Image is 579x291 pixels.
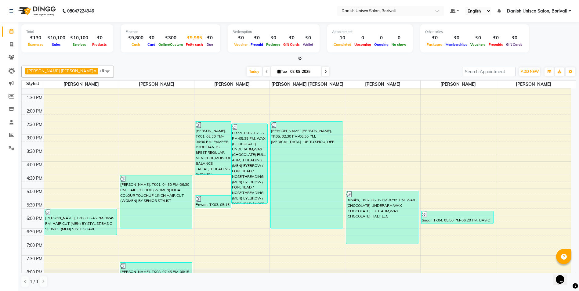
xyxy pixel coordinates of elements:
[91,34,108,41] div: ₹0
[16,2,57,20] img: logo
[444,42,469,47] span: Memberships
[332,42,353,47] span: Completed
[45,209,117,235] div: [PERSON_NAME], TK06, 05:45 PM-06:45 PM, HAIR CUT (MEN) BY STYLIST,BASIC SERVICE (MEN) STYLE SHAVE
[25,269,44,275] div: 8:00 PM
[496,81,571,88] span: [PERSON_NAME]
[421,81,496,88] span: [PERSON_NAME]
[120,263,192,275] div: [PERSON_NAME], TK08, 07:45 PM-08:15 PM, BASIC SERVICE (MEN) SHAVING
[425,34,444,41] div: ₹0
[25,148,44,155] div: 3:30 PM
[249,34,265,41] div: ₹0
[194,81,270,88] span: [PERSON_NAME]
[276,69,288,74] span: Tue
[50,42,62,47] span: Sales
[553,267,573,285] iframe: chat widget
[373,42,390,47] span: Ongoing
[195,122,231,174] div: [PERSON_NAME], TK01, 02:30 PM-04:30 PM, PAMPER YOUR HANDS &FEET REGULAR MENICURE,MOISTURE BALANCE...
[487,34,505,41] div: ₹0
[249,42,265,47] span: Prepaid
[204,34,215,41] div: ₹0
[26,42,45,47] span: Expenses
[25,121,44,128] div: 2:30 PM
[130,42,142,47] span: Cash
[332,34,353,41] div: 10
[469,34,487,41] div: ₹0
[25,162,44,168] div: 4:00 PM
[120,175,192,228] div: [PERSON_NAME], TK01, 04:30 PM-06:30 PM, HAIR COLOUR (WOMEN) INOA COLOUR TOUCHUP 1INCH,HAIR CUT (W...
[271,122,343,228] div: [PERSON_NAME] [PERSON_NAME], TK05, 02:30 PM-06:30 PM, [MEDICAL_DATA] -UP TO SHOULDER
[247,67,262,76] span: Today
[27,68,93,73] span: [PERSON_NAME] [PERSON_NAME]
[487,42,505,47] span: Prepaids
[346,191,418,244] div: Renuka, TK07, 05:05 PM-07:05 PM, WAX (CHOCOLATE) UNDERARM,WAX (CHOCOLATE) FULL ARM,WAX (CHOCOLATE...
[390,34,408,41] div: 0
[353,42,373,47] span: Upcoming
[25,229,44,235] div: 6:30 PM
[25,175,44,181] div: 4:30 PM
[45,34,68,41] div: ₹10,100
[146,42,157,47] span: Card
[184,42,204,47] span: Petty cash
[25,108,44,114] div: 2:00 PM
[301,42,315,47] span: Wallet
[26,29,108,34] div: Total
[30,278,38,285] span: 1 / 1
[233,34,249,41] div: ₹0
[507,8,567,14] span: Danish Unisex Salon, Borivali
[25,189,44,195] div: 5:00 PM
[288,67,319,76] input: 2025-09-02
[25,242,44,249] div: 7:00 PM
[195,196,231,208] div: Pawan, TK03, 05:15 PM-05:45 PM, THREADING (WOMEN) EYEBROW/UPPERLIP/FOREHEAD/[GEOGRAPHIC_DATA]/JAW...
[233,42,249,47] span: Voucher
[22,81,44,87] div: Stylist
[184,34,204,41] div: ₹9,985
[91,42,108,47] span: Products
[25,256,44,262] div: 7:30 PM
[332,29,408,34] div: Appointment
[425,29,524,34] div: Other sales
[67,2,94,20] b: 08047224946
[345,81,420,88] span: [PERSON_NAME]
[353,34,373,41] div: 0
[373,34,390,41] div: 0
[233,29,315,34] div: Redemption
[232,124,267,203] div: Disha, TK02, 02:35 PM-05:35 PM, WAX (CHOCOLATE) UNDERARM,WAX (CHOCOLATE) FULL ARM,THREADING (MEN)...
[205,42,215,47] span: Due
[462,67,516,76] input: Search Appointment
[425,42,444,47] span: Packages
[270,81,345,88] span: [PERSON_NAME] [PERSON_NAME]
[25,95,44,101] div: 1:30 PM
[390,42,408,47] span: No show
[157,34,184,41] div: ₹300
[444,34,469,41] div: ₹0
[519,67,540,76] button: ADD NEW
[71,42,88,47] span: Services
[505,42,524,47] span: Gift Cards
[265,42,282,47] span: Package
[146,34,157,41] div: ₹0
[422,211,494,224] div: Sagar, TK04, 05:50 PM-06:20 PM, BASIC SERVICE (MEN) STYLE SHAVE
[25,202,44,208] div: 5:30 PM
[282,34,301,41] div: ₹0
[25,135,44,141] div: 3:00 PM
[265,34,282,41] div: ₹0
[469,42,487,47] span: Vouchers
[26,34,45,41] div: ₹130
[44,81,119,88] span: [PERSON_NAME]
[99,68,109,73] span: +6
[68,34,91,41] div: ₹10,100
[93,68,96,73] a: x
[126,29,215,34] div: Finance
[157,42,184,47] span: Online/Custom
[521,69,539,74] span: ADD NEW
[126,34,146,41] div: ₹9,800
[282,42,301,47] span: Gift Cards
[301,34,315,41] div: ₹0
[505,34,524,41] div: ₹0
[25,215,44,222] div: 6:00 PM
[119,81,194,88] span: [PERSON_NAME]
